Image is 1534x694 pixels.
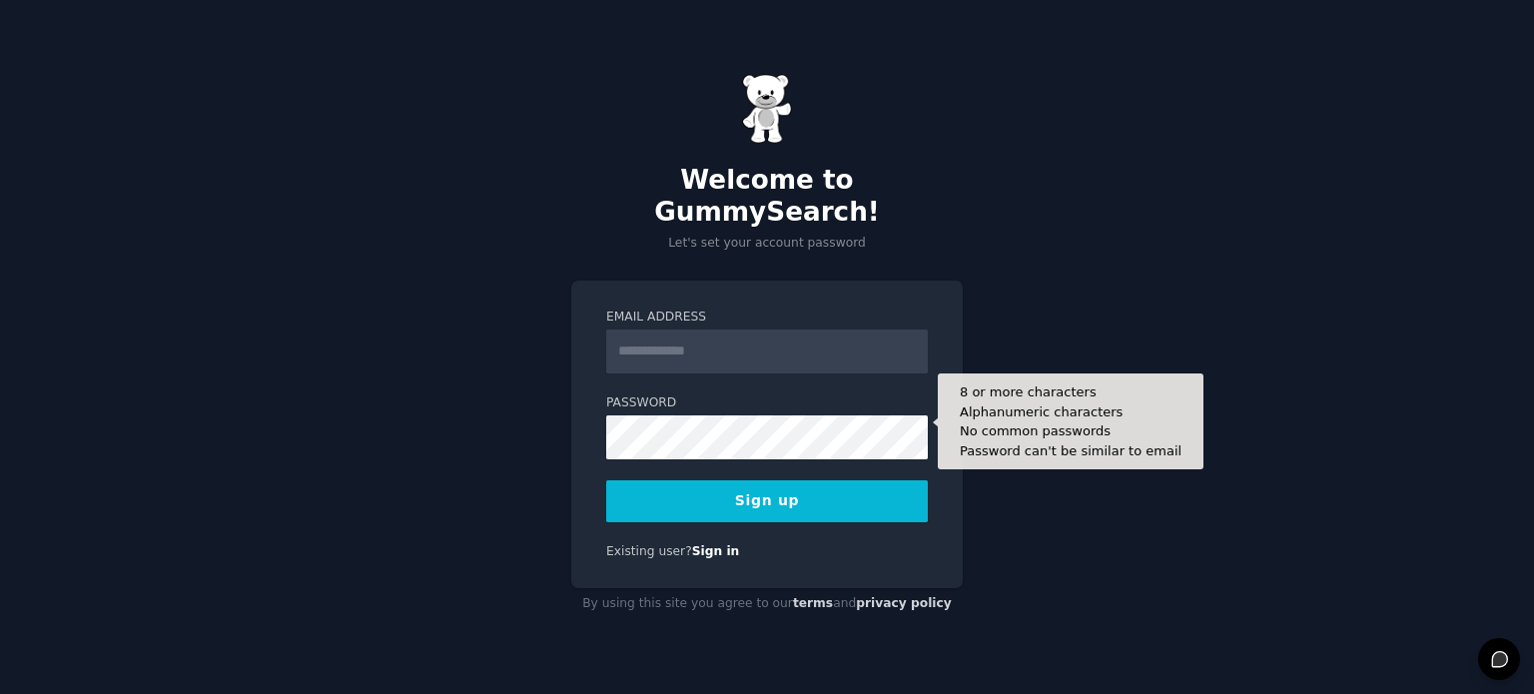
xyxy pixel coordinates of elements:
label: Password [606,394,928,412]
button: Sign up [606,480,928,522]
label: Email Address [606,309,928,327]
div: By using this site you agree to our and [571,588,963,620]
a: privacy policy [856,596,952,610]
h2: Welcome to GummySearch! [571,165,963,228]
a: Sign in [692,544,740,558]
img: Gummy Bear [742,74,792,144]
p: Let's set your account password [571,235,963,253]
a: terms [793,596,833,610]
span: Existing user? [606,544,692,558]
